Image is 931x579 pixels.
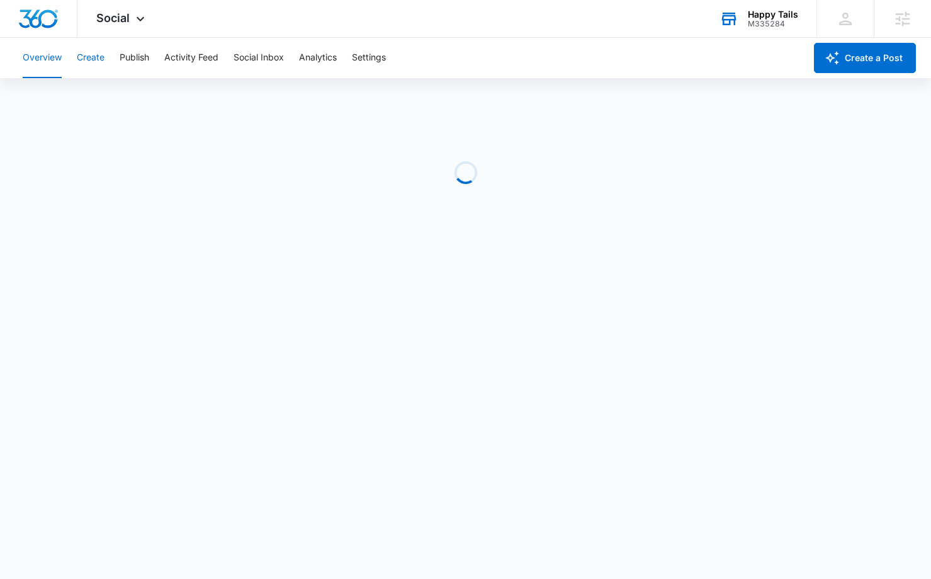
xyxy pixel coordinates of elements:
[164,38,218,78] button: Activity Feed
[748,9,798,20] div: account name
[299,38,337,78] button: Analytics
[120,38,149,78] button: Publish
[814,43,916,73] button: Create a Post
[77,38,104,78] button: Create
[23,38,62,78] button: Overview
[748,20,798,28] div: account id
[234,38,284,78] button: Social Inbox
[352,38,386,78] button: Settings
[96,11,130,25] span: Social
